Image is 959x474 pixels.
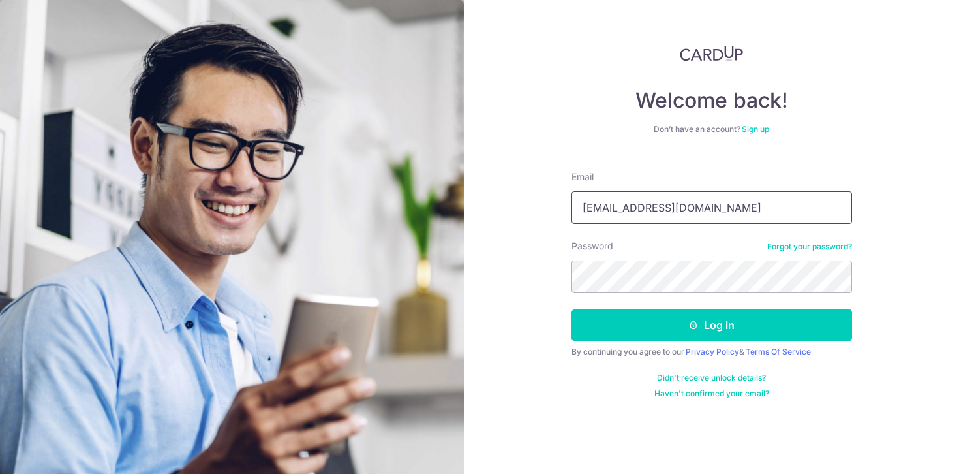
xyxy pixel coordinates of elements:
[571,240,613,253] label: Password
[686,347,739,356] a: Privacy Policy
[571,347,852,357] div: By continuing you agree to our &
[742,124,769,134] a: Sign up
[746,347,811,356] a: Terms Of Service
[571,87,852,114] h4: Welcome back!
[680,46,744,61] img: CardUp Logo
[767,242,852,252] a: Forgot your password?
[571,124,852,134] div: Don’t have an account?
[654,388,769,399] a: Haven't confirmed your email?
[571,191,852,224] input: Enter your Email
[657,373,766,383] a: Didn't receive unlock details?
[571,170,594,183] label: Email
[571,309,852,341] button: Log in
